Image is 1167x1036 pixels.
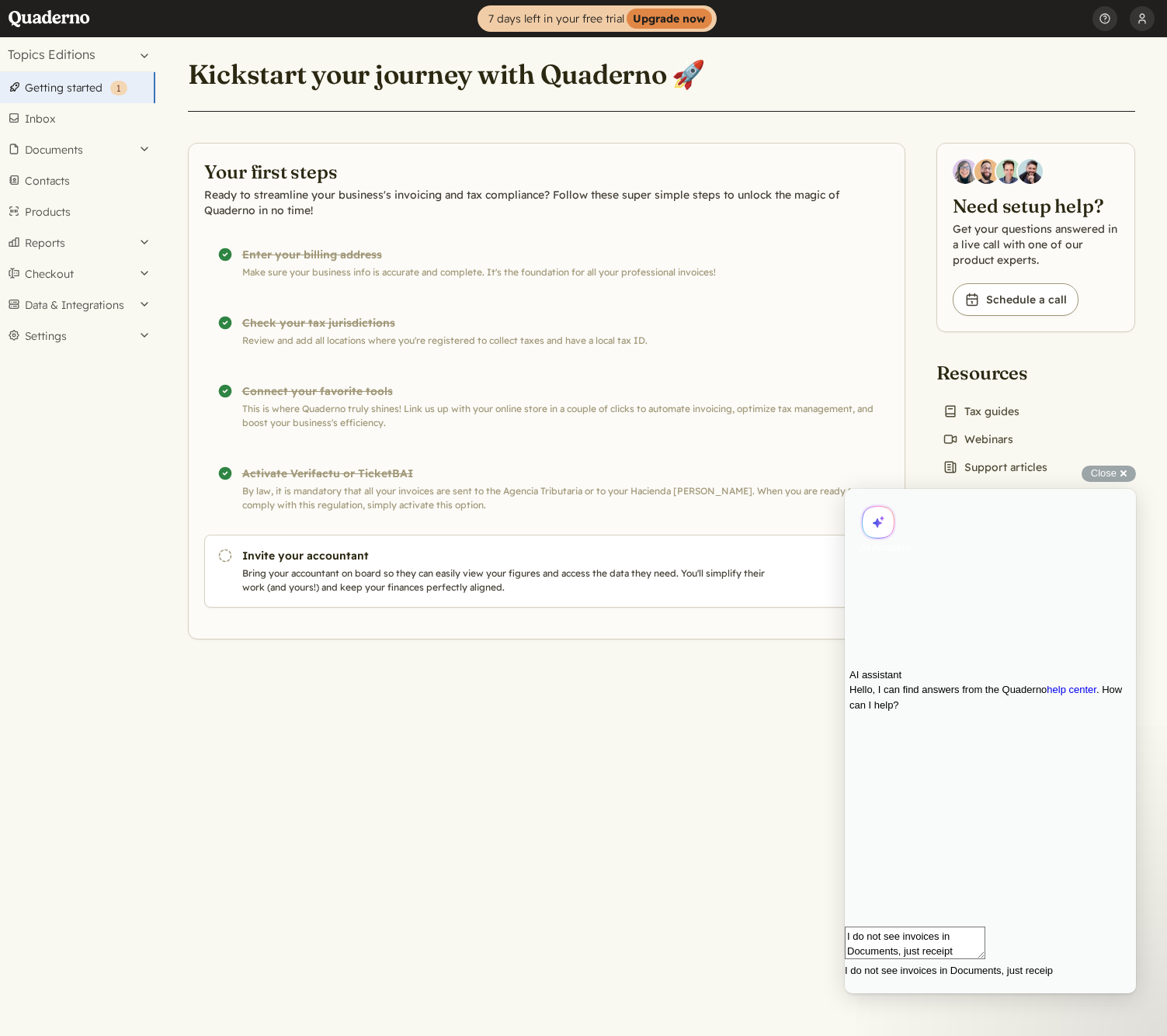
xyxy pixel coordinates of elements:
img: Jairo Fumero, Account Executive at Quaderno [974,159,999,184]
h2: Your first steps [204,159,889,184]
a: Support articles [936,456,1054,478]
img: Diana Carrasco, Account Executive at Quaderno [953,159,978,184]
span: Close [1091,467,1117,479]
iframe: Help Scout Beacon - Live Chat, Contact Form, and Knowledge Base [845,489,1136,993]
img: Ivo Oltmans, Business Developer at Quaderno [996,159,1021,184]
p: Bring your accountant on board so they can easily view your figures and access the data they need... [242,567,772,594]
p: Get your questions answered in a live call with one of our product experts. [953,221,1119,268]
a: Schedule a call [953,283,1078,316]
h3: Invite your accountant [242,548,772,563]
a: Tax guides [936,400,1026,422]
button: Close [1082,466,1136,482]
span: 1 [116,82,121,94]
img: Javier Rubio, DevRel at Quaderno [1018,159,1043,184]
h2: Resources [936,360,1054,385]
a: 7 days left in your free trialUpgrade now [478,5,717,32]
a: Webinars [936,428,1019,450]
h1: Kickstart your journey with Quaderno 🚀 [188,57,706,92]
strong: Upgrade now [627,9,712,29]
h2: Need setup help? [953,193,1119,218]
p: Ready to streamline your business's invoicing and tax compliance? Follow these super simple steps... [204,187,889,218]
a: Invite your accountant Bring your accountant on board so they can easily view your figures and ac... [204,535,889,608]
a: Contact support [936,484,1054,506]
